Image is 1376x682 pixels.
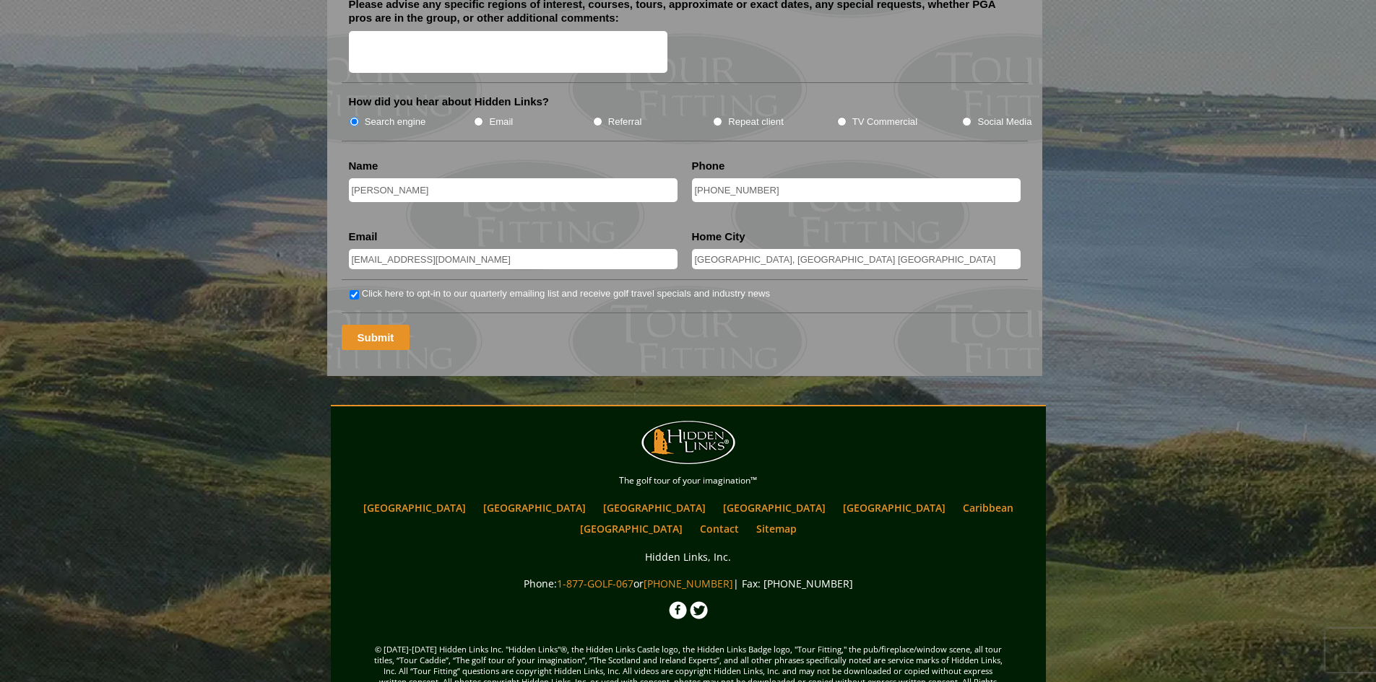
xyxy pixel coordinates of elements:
img: Facebook [669,601,687,619]
a: [GEOGRAPHIC_DATA] [596,497,713,518]
input: Submit [342,325,410,350]
a: Contact [693,518,746,539]
label: Social Media [977,115,1031,129]
label: Click here to opt-in to our quarterly emailing list and receive golf travel specials and industry... [362,287,770,301]
a: [GEOGRAPHIC_DATA] [476,497,593,518]
label: Name [349,159,378,173]
label: How did you hear about Hidden Links? [349,95,550,109]
a: Sitemap [749,518,804,539]
a: [GEOGRAPHIC_DATA] [356,497,473,518]
a: [PHONE_NUMBER] [644,577,733,590]
label: TV Commercial [852,115,917,129]
label: Referral [608,115,642,129]
a: 1-877-GOLF-067 [557,577,633,590]
p: Phone: or | Fax: [PHONE_NUMBER] [334,574,1042,593]
p: The golf tour of your imagination™ [334,473,1042,489]
label: Search engine [365,115,426,129]
a: [GEOGRAPHIC_DATA] [573,518,690,539]
label: Email [349,229,378,244]
label: Email [489,115,513,129]
label: Home City [692,229,745,244]
p: Hidden Links, Inc. [334,548,1042,566]
a: Caribbean [956,497,1021,518]
label: Phone [692,159,725,173]
img: Twitter [690,601,708,619]
a: [GEOGRAPHIC_DATA] [836,497,953,518]
label: Repeat client [728,115,784,129]
a: [GEOGRAPHIC_DATA] [716,497,833,518]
